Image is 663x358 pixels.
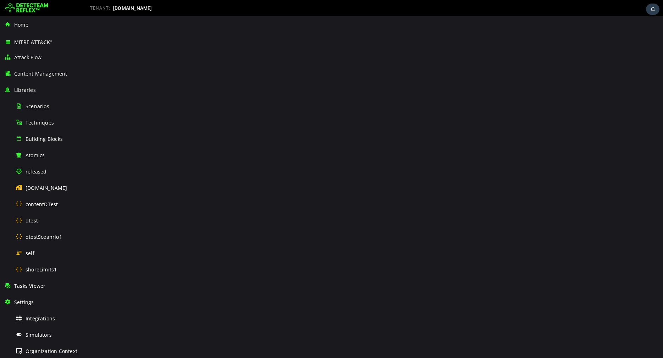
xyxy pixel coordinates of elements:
span: Settings [14,299,34,305]
span: self [26,250,34,257]
span: TENANT: [90,6,110,11]
img: Detecteam logo [5,2,48,14]
span: Home [14,21,28,28]
span: Atomics [26,152,45,159]
span: Techniques [26,119,54,126]
span: Scenarios [26,103,49,110]
div: Task Notifications [646,4,659,15]
span: dtest [26,217,38,224]
span: Libraries [14,87,36,93]
span: Building Blocks [26,136,63,142]
span: Simulators [26,331,52,338]
span: contentDTest [26,201,58,208]
span: dtestSceanrio1 [26,233,62,240]
sup: ® [50,39,52,43]
span: Content Management [14,70,67,77]
span: shoreLimits1 [26,266,57,273]
span: released [26,168,47,175]
span: Tasks Viewer [14,282,45,289]
span: [DOMAIN_NAME] [26,184,67,191]
span: Attack Flow [14,54,41,61]
span: Integrations [26,315,55,322]
span: [DOMAIN_NAME] [113,5,152,11]
span: MITRE ATT&CK [14,39,52,45]
span: Organization Context [26,348,77,354]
